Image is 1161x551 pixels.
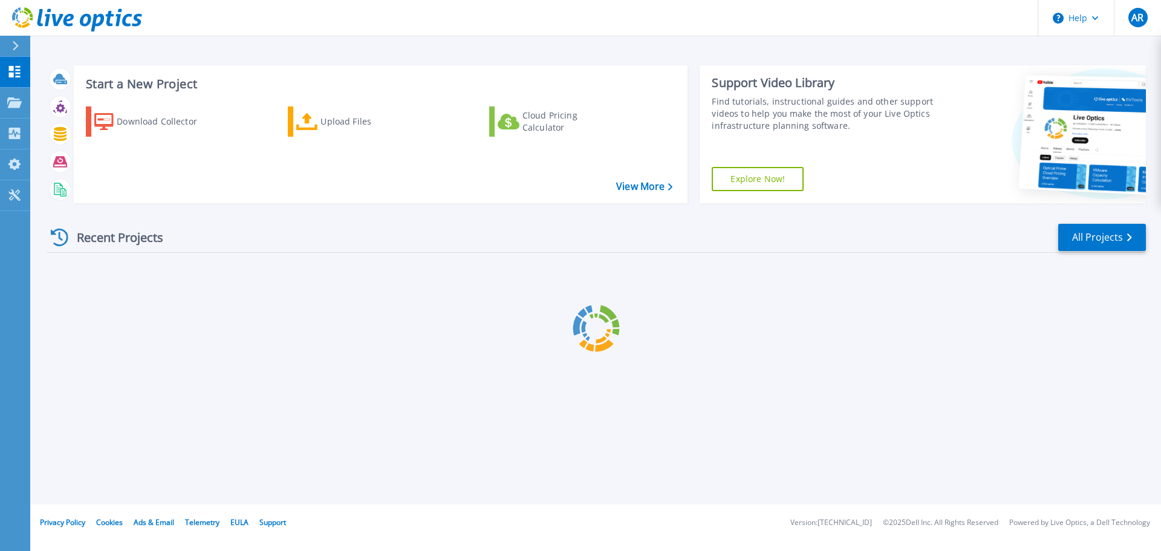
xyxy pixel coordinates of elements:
div: Download Collector [117,109,213,134]
a: Telemetry [185,517,220,527]
div: Support Video Library [712,75,939,91]
a: EULA [230,517,249,527]
div: Find tutorials, instructional guides and other support videos to help you make the most of your L... [712,96,939,132]
a: Explore Now! [712,167,804,191]
li: © 2025 Dell Inc. All Rights Reserved [883,519,998,527]
li: Version: [TECHNICAL_ID] [790,519,872,527]
div: Cloud Pricing Calculator [522,109,619,134]
a: View More [616,181,672,192]
div: Recent Projects [47,223,180,252]
div: Upload Files [320,109,417,134]
a: Ads & Email [134,517,174,527]
a: All Projects [1058,224,1146,251]
a: Cloud Pricing Calculator [489,106,624,137]
h3: Start a New Project [86,77,672,91]
span: AR [1131,13,1143,22]
a: Upload Files [288,106,423,137]
li: Powered by Live Optics, a Dell Technology [1009,519,1150,527]
a: Cookies [96,517,123,527]
a: Download Collector [86,106,221,137]
a: Privacy Policy [40,517,85,527]
a: Support [259,517,286,527]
